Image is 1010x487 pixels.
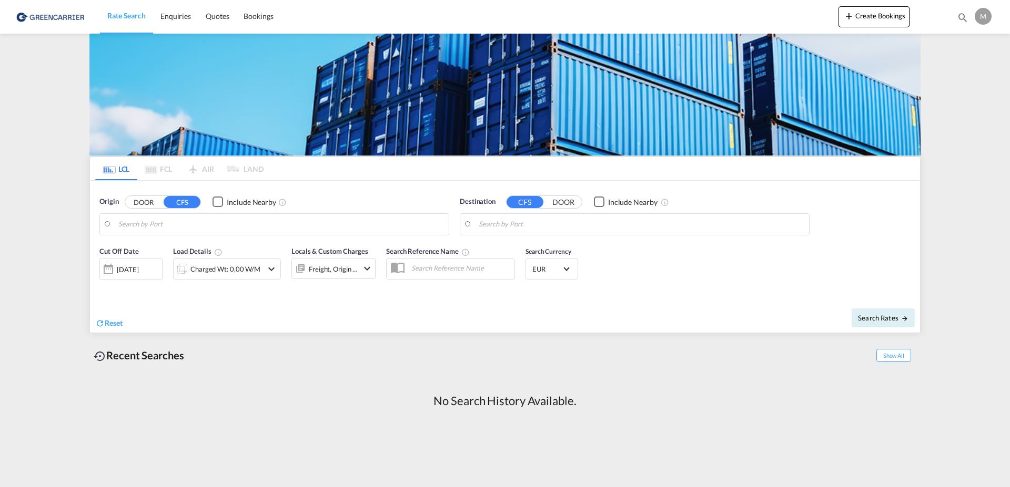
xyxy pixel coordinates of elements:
[94,350,106,362] md-icon: icon-backup-restore
[545,196,582,208] button: DOOR
[16,5,87,28] img: 1378a7308afe11ef83610d9e779c6b34.png
[661,198,669,206] md-icon: Unchecked: Ignores neighbouring ports when fetching rates.Checked : Includes neighbouring ports w...
[901,315,908,322] md-icon: icon-arrow-right
[386,247,470,255] span: Search Reference Name
[594,196,658,208] md-checkbox: Checkbox No Ink
[105,318,123,327] span: Reset
[160,12,191,20] span: Enquiries
[309,262,358,276] div: Freight Origin Destination
[206,12,229,20] span: Quotes
[107,11,146,20] span: Rate Search
[361,262,373,275] md-icon: icon-chevron-down
[214,248,223,256] md-icon: Chargeable Weight
[99,196,118,207] span: Origin
[99,279,107,293] md-datepicker: Select
[265,263,278,275] md-icon: icon-chevron-down
[843,9,855,22] md-icon: icon-plus 400-fg
[90,181,920,333] div: Origin DOOR CFS Checkbox No InkUnchecked: Ignores neighbouring ports when fetching rates.Checked ...
[291,258,376,279] div: Freight Origin Destinationicon-chevron-down
[95,318,105,328] md-icon: icon-refresh
[291,247,368,255] span: Locals & Custom Charges
[278,198,287,206] md-icon: Unchecked: Ignores neighbouring ports when fetching rates.Checked : Includes neighbouring ports w...
[608,197,658,208] div: Include Nearby
[975,8,992,25] div: M
[173,247,223,255] span: Load Details
[89,34,921,156] img: GreenCarrierFCL_LCL.png
[852,308,915,327] button: Search Ratesicon-arrow-right
[526,247,571,255] span: Search Currency
[95,157,137,180] md-tab-item: LCL
[118,216,443,232] input: Search by Port
[957,12,968,27] div: icon-magnify
[507,196,543,208] button: CFS
[433,393,576,409] div: No Search History Available.
[95,318,123,329] div: icon-refreshReset
[99,258,163,280] div: [DATE]
[173,258,281,279] div: Charged Wt: 0,00 W/Micon-chevron-down
[95,157,264,180] md-pagination-wrapper: Use the left and right arrow keys to navigate between tabs
[531,261,572,276] md-select: Select Currency: € EUREuro
[406,260,514,276] input: Search Reference Name
[164,196,200,208] button: CFS
[461,248,470,256] md-icon: Your search will be saved by the below given name
[125,196,162,208] button: DOOR
[244,12,273,20] span: Bookings
[876,349,911,362] span: Show All
[839,6,910,27] button: icon-plus 400-fgCreate Bookings
[213,196,276,208] md-checkbox: Checkbox No Ink
[99,247,139,255] span: Cut Off Date
[957,12,968,23] md-icon: icon-magnify
[190,262,260,276] div: Charged Wt: 0,00 W/M
[858,314,908,322] span: Search Rates
[532,264,562,274] span: EUR
[117,265,138,274] div: [DATE]
[89,344,188,367] div: Recent Searches
[227,197,276,208] div: Include Nearby
[460,196,496,207] span: Destination
[479,216,804,232] input: Search by Port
